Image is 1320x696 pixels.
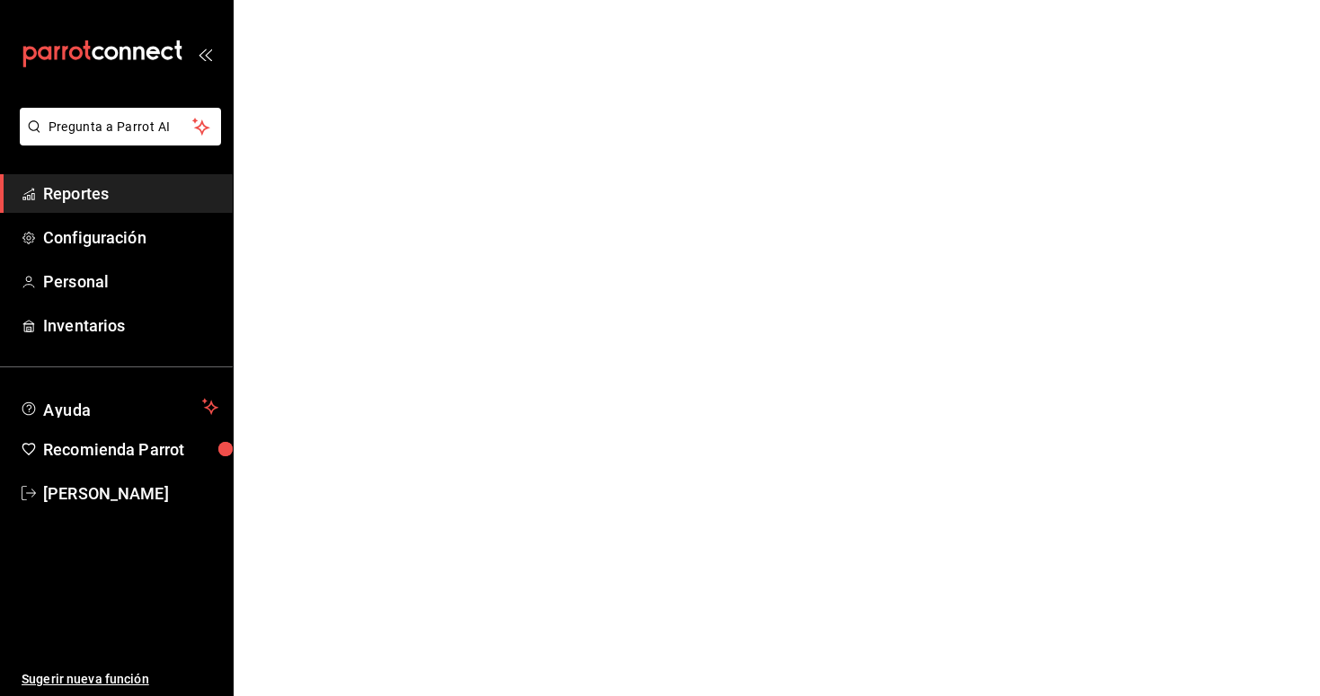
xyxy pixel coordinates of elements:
span: Reportes [43,181,218,206]
button: Pregunta a Parrot AI [20,108,221,145]
button: open_drawer_menu [198,47,212,61]
span: Recomienda Parrot [43,437,218,462]
span: Inventarios [43,313,218,338]
span: Configuración [43,225,218,250]
span: Pregunta a Parrot AI [49,118,193,137]
span: [PERSON_NAME] [43,481,218,506]
span: Personal [43,269,218,294]
span: Sugerir nueva función [22,670,218,689]
span: Ayuda [43,396,195,418]
a: Pregunta a Parrot AI [13,130,221,149]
